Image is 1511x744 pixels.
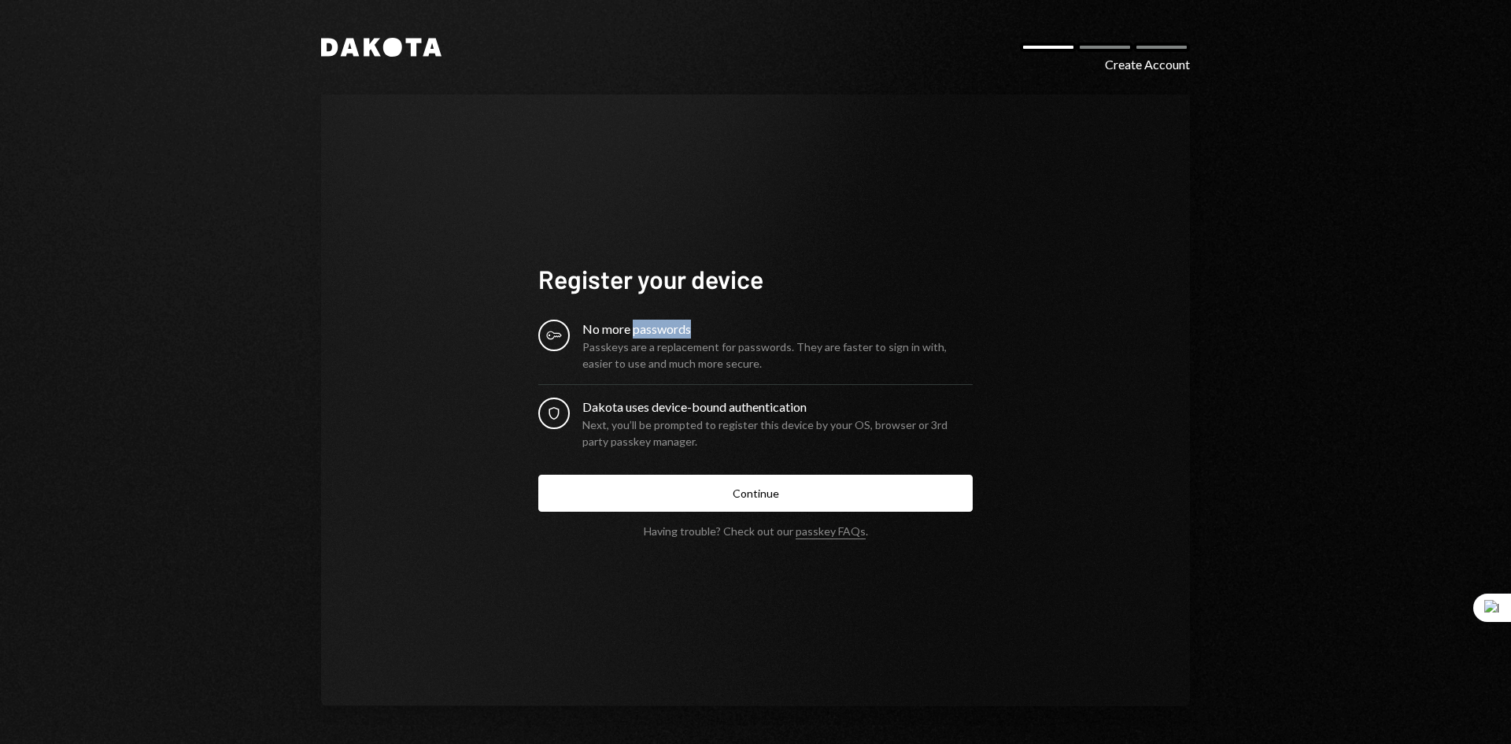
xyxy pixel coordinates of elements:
h1: Register your device [538,263,973,294]
div: Create Account [1105,55,1190,74]
a: passkey FAQs [796,524,866,539]
button: Continue [538,475,973,512]
div: Having trouble? Check out our . [644,524,868,538]
div: Next, you’ll be prompted to register this device by your OS, browser or 3rd party passkey manager. [582,416,973,450]
div: Passkeys are a replacement for passwords. They are faster to sign in with, easier to use and much... [582,339,973,372]
div: Dakota uses device-bound authentication [582,398,973,416]
div: No more passwords [582,320,973,339]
